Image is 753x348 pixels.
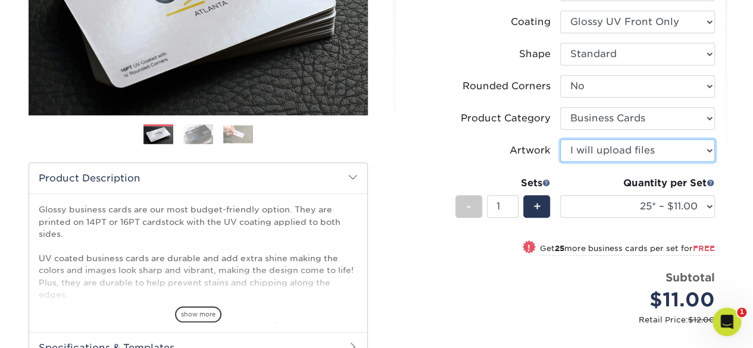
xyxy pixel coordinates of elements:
[527,242,530,254] span: !
[737,308,746,317] span: 1
[511,15,551,29] div: Coating
[540,244,715,256] small: Get more business cards per set for
[463,79,551,93] div: Rounded Corners
[183,124,213,145] img: Business Cards 02
[560,176,715,190] div: Quantity per Set
[533,197,540,215] span: +
[693,244,715,253] span: FREE
[143,120,173,150] img: Business Cards 01
[455,176,551,190] div: Sets
[175,306,221,322] span: show more
[414,314,715,325] small: Retail Price:
[223,125,253,143] img: Business Cards 03
[713,308,741,336] iframe: Intercom live chat
[466,197,471,215] span: -
[461,111,551,126] div: Product Category
[555,244,564,253] strong: 25
[688,315,715,324] span: $12.00
[665,271,715,284] strong: Subtotal
[519,47,551,61] div: Shape
[510,143,551,158] div: Artwork
[29,163,367,193] h2: Product Description
[569,286,715,314] div: $11.00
